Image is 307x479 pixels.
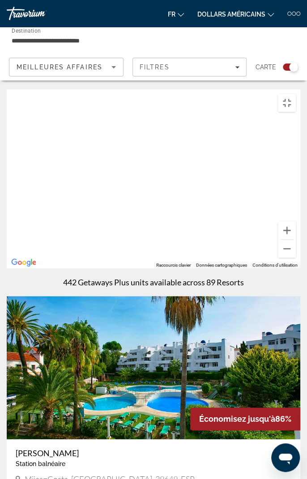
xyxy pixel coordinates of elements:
font: fr [168,11,175,18]
button: Raccourcis clavier [156,262,191,268]
img: Google [9,257,38,268]
button: Zoom arrière [278,240,296,258]
a: Conditions d'utilisation (s'ouvre dans un nouvel onglet) [252,263,298,267]
span: Meilleures affaires [17,64,102,71]
button: Données cartographiques [196,262,247,268]
button: Changer de devise [197,8,274,21]
button: Filters [132,58,247,76]
button: Changer de langue [168,8,184,21]
mat-select: Sort by [17,62,116,72]
span: Destination [12,27,41,34]
a: [PERSON_NAME] [16,448,291,458]
span: Économisez jusqu'à [199,414,275,424]
img: Ona Campanario [7,296,300,439]
button: Zoom avant [278,221,296,239]
a: Travorium [7,7,74,20]
font: dollars américains [197,11,265,18]
span: Carte [256,61,276,73]
button: Passer en plein écran [278,94,296,112]
iframe: Bouton de lancement de la fenêtre de messagerie [271,443,300,472]
span: Filtres [140,64,170,71]
div: 86% [190,407,300,430]
a: Ouvrir cette zone dans Google Maps (dans une nouvelle fenêtre) [9,257,38,268]
h1: 442 Getaways Plus units available across 89 Resorts [63,277,244,287]
input: Select destination [12,35,196,46]
span: Station balnéaire [16,460,65,467]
